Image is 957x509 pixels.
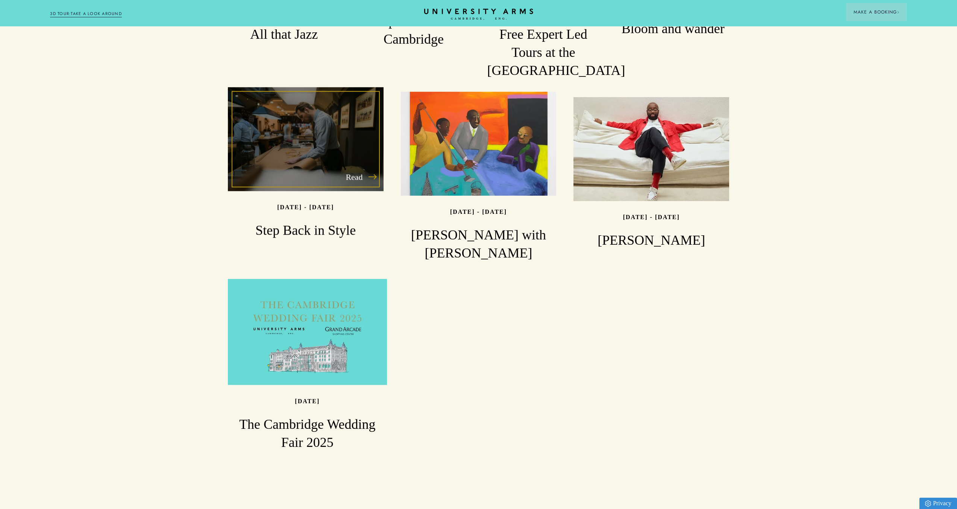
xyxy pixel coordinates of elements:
[228,416,387,452] h3: The Cambridge Wedding Fair 2025
[277,204,334,210] p: [DATE] - [DATE]
[228,222,384,240] h3: Step Back in Style
[358,13,470,49] h3: Explore Secret Cambridge
[854,9,899,15] span: Make a Booking
[919,498,957,509] a: Privacy
[228,26,340,44] h3: All that Jazz
[401,92,557,262] a: image-25df3ec9b37ea750cd6960da82533a974e7a0873-2560x2498-jpg [DATE] - [DATE] [PERSON_NAME] with [...
[573,232,729,250] h3: [PERSON_NAME]
[846,3,907,21] button: Make a BookingArrow icon
[450,208,507,215] p: [DATE] - [DATE]
[401,226,557,262] h3: [PERSON_NAME] with [PERSON_NAME]
[573,97,729,250] a: image-63efcffb29ce67d5b9b5c31fb65ce327b57d730d-750x563-jpg [DATE] - [DATE] [PERSON_NAME]
[295,398,320,404] p: [DATE]
[925,500,931,507] img: Privacy
[228,87,384,240] a: Read image-7be44839b400e9dd94b2cafbada34606da4758ad-8368x5584-jpg [DATE] - [DATE] Step Back in Style
[50,11,122,17] a: 3D TOUR:TAKE A LOOK AROUND
[623,214,680,220] p: [DATE] - [DATE]
[487,26,599,80] h3: Free Expert Led Tours at the [GEOGRAPHIC_DATA]
[897,11,899,14] img: Arrow icon
[617,20,729,38] h3: Bloom and wander
[228,279,387,452] a: image-76a666c791205a5b481a3cf653873a355df279d9-7084x3084-png [DATE] The Cambridge Wedding Fair 2025
[424,9,533,20] a: Home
